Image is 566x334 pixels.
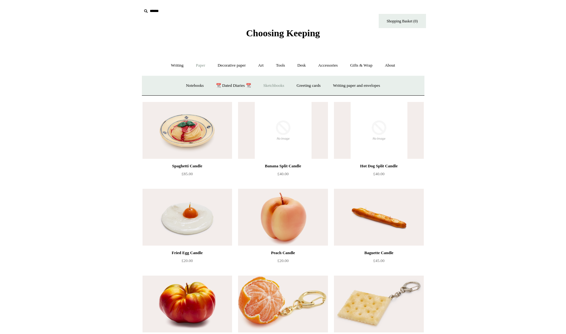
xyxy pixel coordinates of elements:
[334,102,423,159] img: no-image-2048-a2addb12_grande.gif
[373,171,385,176] span: £40.00
[238,189,328,246] a: Peach Candle Peach Candle
[240,249,326,257] div: Peach Candle
[143,162,232,188] a: Spaghetti Candle £85.00
[238,102,328,159] img: no-image-2048-a2addb12_grande.gif
[143,276,232,332] img: Bull Heart Tomato Candle
[210,77,256,94] a: 📆 Dated Diaries 📆
[190,57,211,74] a: Paper
[336,249,422,257] div: Baguette Candle
[334,276,423,332] a: Faux Salted Cracker Keyring Faux Salted Cracker Keyring
[238,276,328,332] a: Faux Clementine Keyring Faux Clementine Keyring
[238,276,328,332] img: Faux Clementine Keyring
[165,57,189,74] a: Writing
[312,57,343,74] a: Accessories
[334,189,423,246] a: Baguette Candle Baguette Candle
[238,162,328,188] a: Banana Split Candle £40.00
[182,258,193,263] span: £20.00
[344,57,378,74] a: Gifts & Wrap
[144,249,230,257] div: Fried Egg Candle
[292,57,312,74] a: Desk
[270,57,291,74] a: Tools
[334,249,423,275] a: Baguette Candle £45.00
[143,189,232,246] img: Fried Egg Candle
[334,276,423,332] img: Faux Salted Cracker Keyring
[334,162,423,188] a: Hot Dog Split Candle £40.00
[336,162,422,170] div: Hot Dog Split Candle
[180,77,209,94] a: Notebooks
[379,14,426,28] a: Shopping Basket (0)
[240,162,326,170] div: Banana Split Candle
[143,189,232,246] a: Fried Egg Candle Fried Egg Candle
[258,77,290,94] a: Sketchbooks
[373,258,385,263] span: £45.00
[277,171,289,176] span: £40.00
[327,77,386,94] a: Writing paper and envelopes
[212,57,251,74] a: Decorative paper
[277,258,289,263] span: £20.00
[143,249,232,275] a: Fried Egg Candle £20.00
[182,171,193,176] span: £85.00
[143,102,232,159] img: Spaghetti Candle
[246,28,320,38] span: Choosing Keeping
[253,57,269,74] a: Art
[238,189,328,246] img: Peach Candle
[334,189,423,246] img: Baguette Candle
[246,33,320,37] a: Choosing Keeping
[291,77,326,94] a: Greeting cards
[144,162,230,170] div: Spaghetti Candle
[238,249,328,275] a: Peach Candle £20.00
[379,57,401,74] a: About
[143,102,232,159] a: Spaghetti Candle Spaghetti Candle
[143,276,232,332] a: Bull Heart Tomato Candle Bull Heart Tomato Candle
